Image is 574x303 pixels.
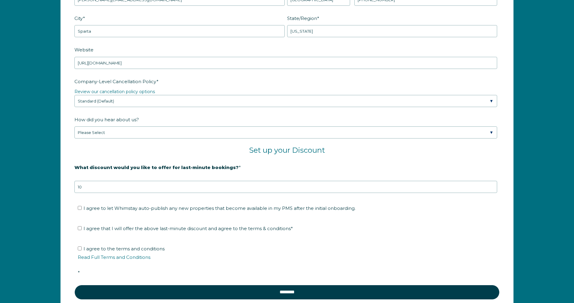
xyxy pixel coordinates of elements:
[84,205,356,211] span: I agree to let Whimstay auto-publish any new properties that become available in my PMS after the...
[74,115,139,124] span: How did you hear about us?
[249,146,325,155] span: Set up your Discount
[78,206,82,210] input: I agree to let Whimstay auto-publish any new properties that become available in my PMS after the...
[78,246,82,250] input: I agree to the terms and conditionsRead Full Terms and Conditions*
[78,254,150,260] a: Read Full Terms and Conditions
[78,226,82,230] input: I agree that I will offer the above last-minute discount and agree to the terms & conditions*
[74,45,93,54] span: Website
[74,14,83,23] span: City
[74,77,156,86] span: Company-Level Cancellation Policy
[287,14,317,23] span: State/Region
[74,175,169,180] strong: 20% is recommended, minimum of 10%
[74,89,155,94] a: Review our cancellation policy options
[84,226,293,231] span: I agree that I will offer the above last-minute discount and agree to the terms & conditions
[74,165,239,170] strong: What discount would you like to offer for last-minute bookings?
